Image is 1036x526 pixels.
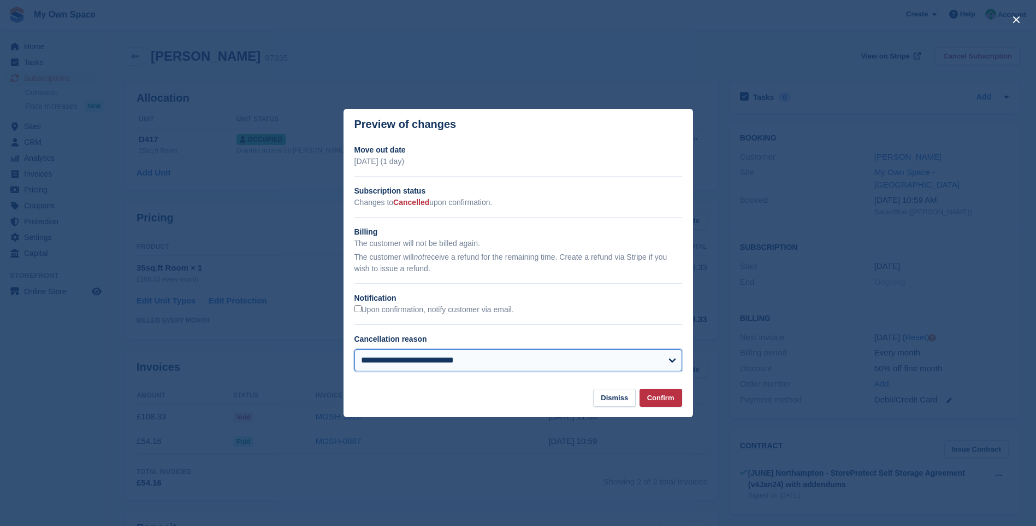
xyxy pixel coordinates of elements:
[354,197,682,208] p: Changes to upon confirmation.
[354,144,682,156] h2: Move out date
[354,118,457,131] p: Preview of changes
[354,293,682,304] h2: Notification
[354,238,682,249] p: The customer will not be billed again.
[354,156,682,167] p: [DATE] (1 day)
[354,335,427,343] label: Cancellation reason
[593,389,636,407] button: Dismiss
[354,305,514,315] label: Upon confirmation, notify customer via email.
[354,226,682,238] h2: Billing
[354,252,682,274] p: The customer will receive a refund for the remaining time. Create a refund via Stripe if you wish...
[354,305,362,312] input: Upon confirmation, notify customer via email.
[393,198,429,207] span: Cancelled
[354,185,682,197] h2: Subscription status
[640,389,682,407] button: Confirm
[413,253,424,261] em: not
[1008,11,1025,28] button: close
